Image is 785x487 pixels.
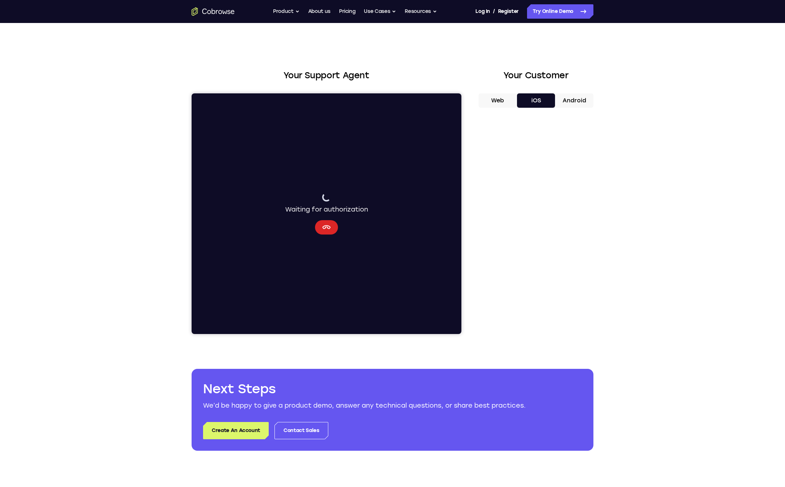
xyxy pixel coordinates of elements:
p: We’d be happy to give a product demo, answer any technical questions, or share best practices. [203,400,582,411]
button: Use Cases [364,4,396,19]
iframe: Agent [192,93,461,334]
a: Pricing [339,4,356,19]
button: Web [479,93,517,108]
button: Android [555,93,593,108]
h2: Your Customer [479,69,593,82]
a: Register [498,4,519,19]
button: Product [273,4,300,19]
h2: Your Support Agent [192,69,461,82]
a: Log In [475,4,490,19]
span: / [493,7,495,16]
button: Resources [405,4,437,19]
a: Create An Account [203,422,269,439]
h2: Next Steps [203,380,582,398]
button: iOS [517,93,555,108]
a: Contact Sales [274,422,328,439]
a: About us [308,4,330,19]
a: Go to the home page [192,7,235,16]
a: Try Online Demo [527,4,593,19]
